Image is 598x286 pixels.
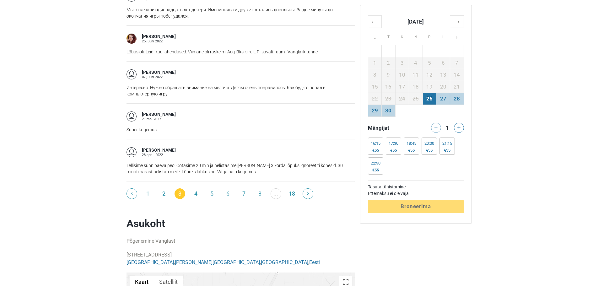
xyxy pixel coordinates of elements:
[409,28,423,45] th: N
[423,57,436,69] td: 5
[409,93,423,105] td: 25
[365,123,416,133] div: Mängijat
[142,111,176,118] div: [PERSON_NAME]
[423,93,436,105] td: 26
[368,93,382,105] td: 22
[371,141,380,146] div: 16:15
[207,188,217,199] a: 5
[368,69,382,81] td: 8
[239,188,249,199] a: 7
[223,188,233,199] a: 6
[409,57,423,69] td: 4
[127,251,355,266] p: [STREET_ADDRESS] , , ,
[142,153,176,157] div: 28 aprill 2022
[423,81,436,93] td: 19
[436,57,450,69] td: 6
[127,84,355,97] p: Интересно. Нужно обращать внимание на мелочи. Детям очень понравилось. Как буд-то попал в компьют...
[436,81,450,93] td: 20
[371,161,380,166] div: 22:30
[382,28,396,45] th: T
[191,188,201,199] a: 4
[127,237,355,245] p: Põgenemine Vanglast
[371,168,380,173] div: €55
[287,188,297,199] a: 18
[424,148,434,153] div: €55
[450,57,464,69] td: 7
[371,148,380,153] div: €55
[450,28,464,45] th: P
[175,259,260,265] a: [PERSON_NAME][GEOGRAPHIC_DATA]
[424,141,434,146] div: 20:00
[175,188,185,199] span: 3
[255,188,265,199] a: 8
[127,217,355,230] h2: Asukoht
[142,40,176,43] div: 25 juuni 2022
[442,148,452,153] div: €55
[395,69,409,81] td: 10
[261,259,308,265] a: [GEOGRAPHIC_DATA]
[442,141,452,146] div: 21:15
[142,34,176,40] div: [PERSON_NAME]
[450,15,464,28] th: →
[142,75,176,79] div: 07 juuni 2022
[127,7,355,19] p: Мы отмечали одиннадцать лет дочери. Именинница и друзья остались довольны. За две минуты до оконч...
[368,57,382,69] td: 1
[368,105,382,116] td: 29
[382,93,396,105] td: 23
[409,69,423,81] td: 11
[368,184,464,190] td: Tasuta tühistamine
[450,81,464,93] td: 21
[389,141,398,146] div: 17:30
[142,147,176,154] div: [PERSON_NAME]
[407,141,416,146] div: 18:45
[382,81,396,93] td: 16
[423,28,436,45] th: R
[159,188,169,199] a: 2
[409,81,423,93] td: 18
[389,148,398,153] div: €55
[143,188,153,199] a: 1
[368,81,382,93] td: 15
[436,93,450,105] td: 27
[309,259,320,265] a: Eesti
[368,190,464,197] td: Ettemaksu ei ole vaja
[382,105,396,116] td: 30
[436,69,450,81] td: 13
[142,117,176,121] div: 21 mai 2022
[450,93,464,105] td: 28
[382,69,396,81] td: 9
[127,162,355,175] p: Tellisime sünnipäeva peo. Ootasime 20 min ja helistasime [PERSON_NAME] 3 korda lõpuks ignoreetiti...
[395,81,409,93] td: 17
[395,28,409,45] th: K
[423,69,436,81] td: 12
[382,57,396,69] td: 2
[395,93,409,105] td: 24
[142,69,176,76] div: [PERSON_NAME]
[382,15,450,28] th: [DATE]
[127,127,355,133] p: Super kogemus!
[368,15,382,28] th: ←
[436,28,450,45] th: L
[444,123,451,132] div: 1
[368,28,382,45] th: E
[127,259,174,265] a: [GEOGRAPHIC_DATA]
[407,148,416,153] div: €55
[127,49,355,55] p: Lõbus oli. Leidlikud lahendused. Viimane oli raskeim. Aeg läks kiirelt. Piisavalt ruumi. Vanglali...
[395,57,409,69] td: 3
[450,69,464,81] td: 14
